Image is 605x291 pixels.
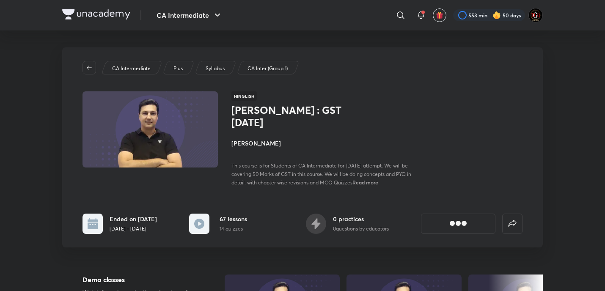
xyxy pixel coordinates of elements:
span: This course is for Students of CA Intermediate for [DATE] attempt. We will be covering 50 Marks o... [231,162,411,186]
img: streak [492,11,501,19]
h4: [PERSON_NAME] [231,139,421,148]
h6: 67 lessons [220,214,247,223]
span: Read more [352,179,378,186]
p: 0 questions by educators [333,225,389,233]
img: Company Logo [62,9,130,19]
a: Company Logo [62,9,130,22]
a: CA Inter (Group 1) [246,65,289,72]
button: [object Object] [421,214,495,234]
button: false [502,214,522,234]
span: Hinglish [231,91,257,101]
p: [DATE] - [DATE] [110,225,157,233]
img: Thumbnail [81,91,219,168]
h1: [PERSON_NAME] : GST [DATE] [231,104,370,129]
p: Syllabus [206,65,225,72]
p: CA Intermediate [112,65,151,72]
button: avatar [433,8,446,22]
button: CA Intermediate [151,7,228,24]
a: Plus [172,65,184,72]
img: DGD°MrBEAN [528,8,543,22]
p: 14 quizzes [220,225,247,233]
p: Plus [173,65,183,72]
img: avatar [436,11,443,19]
h6: Ended on [DATE] [110,214,157,223]
a: Syllabus [204,65,226,72]
h6: 0 practices [333,214,389,223]
h5: Demo classes [82,275,198,285]
a: CA Intermediate [111,65,152,72]
p: CA Inter (Group 1) [247,65,288,72]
